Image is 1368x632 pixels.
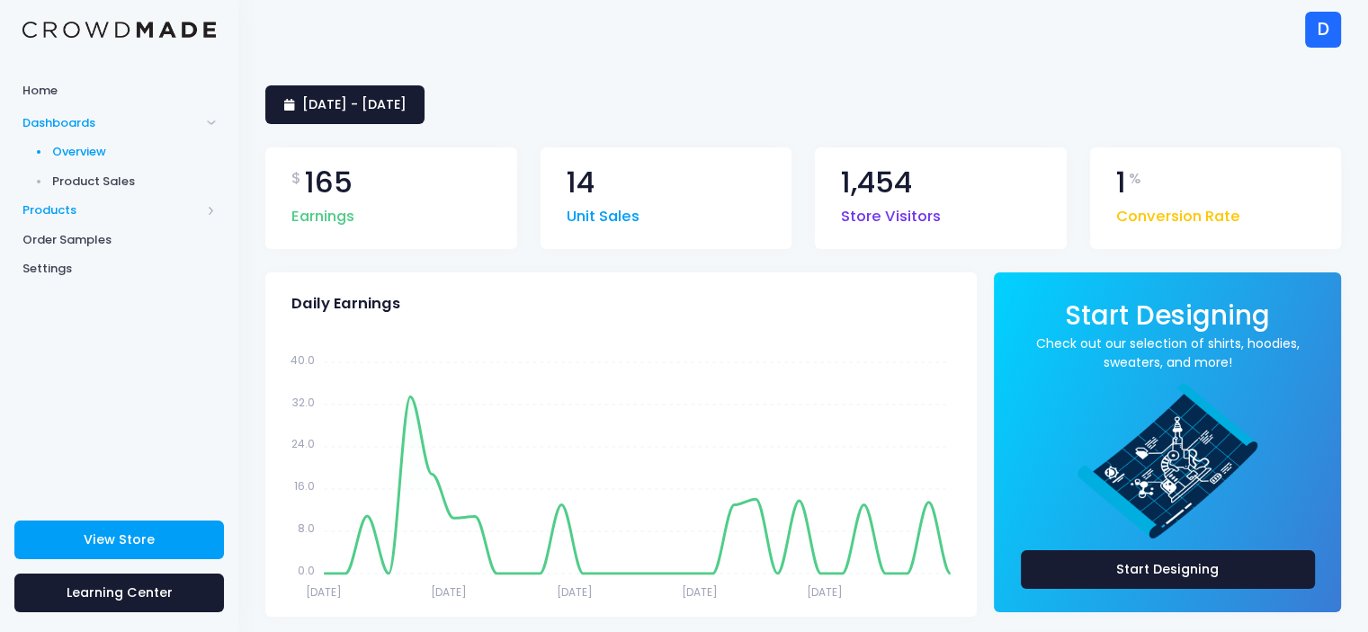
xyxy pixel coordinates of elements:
tspan: 16.0 [294,478,315,494]
span: Store Visitors [841,197,941,228]
tspan: 40.0 [291,352,315,367]
tspan: 8.0 [298,521,315,536]
span: View Store [84,530,155,548]
span: $ [291,168,301,190]
span: Product Sales [52,173,217,191]
span: Dashboards [22,114,201,132]
span: 1 [1116,168,1126,198]
tspan: 32.0 [292,394,315,409]
a: [DATE] - [DATE] [265,85,425,124]
a: View Store [14,521,224,559]
span: Settings [22,260,216,278]
tspan: [DATE] [682,583,718,599]
span: Products [22,201,201,219]
span: 165 [305,168,353,198]
span: Overview [52,143,217,161]
tspan: 24.0 [291,436,315,451]
span: Start Designing [1065,297,1270,334]
span: Conversion Rate [1116,197,1240,228]
a: Learning Center [14,574,224,612]
span: Order Samples [22,231,216,249]
span: 1,454 [841,168,912,198]
span: % [1129,168,1141,190]
span: Home [22,82,216,100]
span: Unit Sales [567,197,639,228]
tspan: [DATE] [431,583,467,599]
a: Check out our selection of shirts, hoodies, sweaters, and more! [1021,334,1315,372]
tspan: [DATE] [557,583,593,599]
a: Start Designing [1021,550,1315,589]
span: 14 [567,168,595,198]
a: Start Designing [1065,312,1270,329]
img: Logo [22,22,216,39]
span: Daily Earnings [291,295,400,313]
tspan: [DATE] [306,583,342,599]
span: [DATE] - [DATE] [302,95,407,113]
tspan: 0.0 [298,563,315,578]
span: Learning Center [67,583,173,601]
tspan: [DATE] [807,583,843,599]
span: Earnings [291,197,354,228]
div: D [1305,12,1341,48]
